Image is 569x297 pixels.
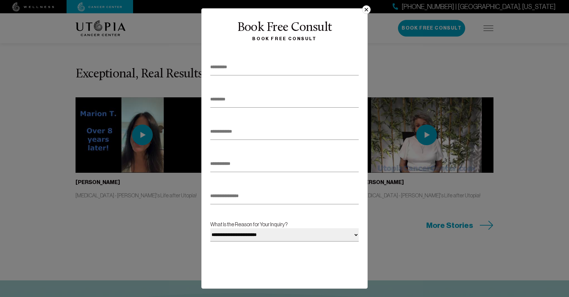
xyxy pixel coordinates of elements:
div: Book Free Consult [209,21,360,35]
button: × [362,5,371,14]
select: What Is the Reason for Your Inquiry? [210,228,359,242]
iframe: Widget containing checkbox for hCaptcha security challenge [210,257,311,283]
label: What Is the Reason for Your Inquiry? [210,220,359,252]
div: Book Free Consult [209,35,360,43]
